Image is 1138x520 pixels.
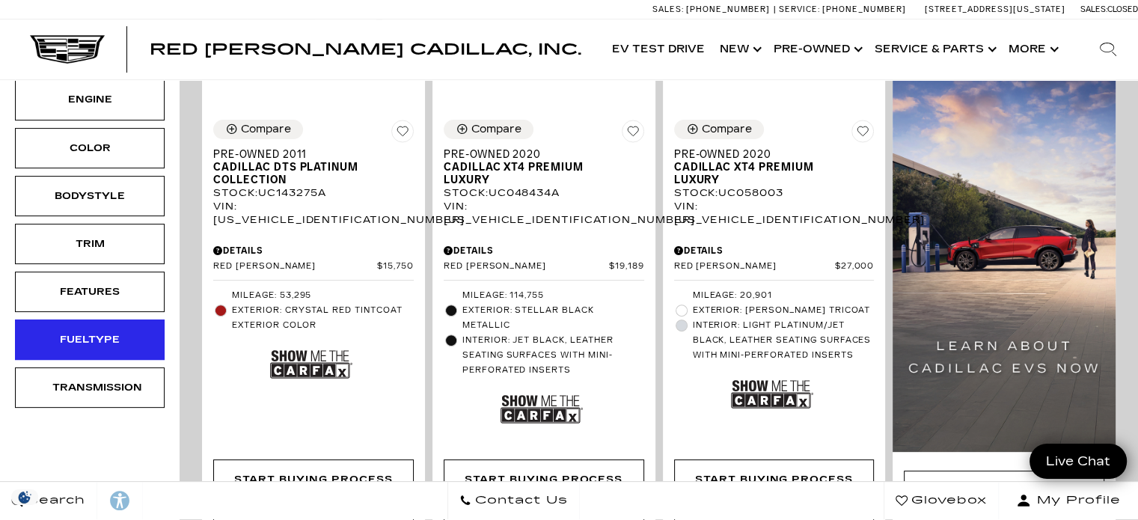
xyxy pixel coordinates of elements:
img: Cadillac Dark Logo with Cadillac White Text [30,35,105,64]
button: More [1001,19,1063,79]
div: VIN: [US_VEHICLE_IDENTIFICATION_NUMBER] [213,200,414,227]
div: Learn More [904,471,1104,511]
span: Exterior: [PERSON_NAME] Tricoat [693,303,875,318]
a: Glovebox [884,483,999,520]
span: Live Chat [1038,453,1118,470]
div: BodystyleBodystyle [15,176,165,216]
button: Compare Vehicle [213,120,303,139]
img: Show Me the CARFAX Badge [501,382,583,436]
div: Features [52,284,127,300]
a: Sales: [PHONE_NUMBER] [652,5,774,13]
span: Red [PERSON_NAME] Cadillac, Inc. [150,40,581,58]
a: Pre-Owned 2011Cadillac DTS Platinum Collection [213,148,414,186]
div: Compare [241,123,291,136]
a: Red [PERSON_NAME] $27,000 [674,261,875,272]
span: Contact Us [471,491,568,512]
span: Service: [779,4,820,14]
span: [PHONE_NUMBER] [686,4,770,14]
span: [PHONE_NUMBER] [822,4,906,14]
span: Red [PERSON_NAME] [674,261,835,272]
div: VIN: [US_VEHICLE_IDENTIFICATION_NUMBER] [674,200,875,227]
span: Cadillac DTS Platinum Collection [213,161,403,186]
a: Pre-Owned [766,19,867,79]
span: Pre-Owned 2011 [213,148,403,161]
span: Pre-Owned 2020 [444,148,633,161]
span: $19,189 [609,261,644,272]
div: Start Buying Process [444,459,644,500]
a: EV Test Drive [605,19,712,79]
button: Save Vehicle [391,120,414,148]
span: Exterior: Crystal Red Tintcoat Exterior Color [232,303,414,333]
a: Red [PERSON_NAME] $15,750 [213,261,414,272]
img: Opt-Out Icon [7,489,42,505]
span: Search [23,491,85,512]
img: Show Me the CARFAX Badge [731,367,813,421]
div: Pricing Details - Pre-Owned 2020 Cadillac XT4 Premium Luxury [444,244,644,257]
div: Stock : UC143275A [213,186,414,200]
span: Interior: Jet Black, Leather seating surfaces with mini-perforated inserts [462,333,644,378]
a: Service & Parts [867,19,1001,79]
div: Fueltype [52,331,127,348]
button: Compare Vehicle [674,120,764,139]
div: ColorColor [15,128,165,168]
li: Mileage: 114,755 [444,288,644,303]
div: Pricing Details - Pre-Owned 2011 Cadillac DTS Platinum Collection [213,244,414,257]
a: Contact Us [447,483,580,520]
a: New [712,19,766,79]
div: Start Buying Process [695,471,853,488]
span: Closed [1107,4,1138,14]
div: Color [52,140,127,156]
a: Service: [PHONE_NUMBER] [774,5,910,13]
div: Trim [52,236,127,252]
a: Pre-Owned 2020Cadillac XT4 Premium Luxury [444,148,644,186]
span: Cadillac XT4 Premium Luxury [674,161,863,186]
span: My Profile [1031,491,1121,512]
span: Exterior: Stellar Black Metallic [462,303,644,333]
button: Save Vehicle [851,120,874,148]
div: Transmission [52,379,127,396]
div: Engine [52,91,127,108]
span: $27,000 [835,261,875,272]
div: Start Buying Process [234,471,392,488]
div: Start Buying Process [213,459,414,500]
a: [STREET_ADDRESS][US_STATE] [925,4,1065,14]
div: TransmissionTransmission [15,367,165,408]
span: Glovebox [908,491,987,512]
div: VIN: [US_VEHICLE_IDENTIFICATION_NUMBER] [444,200,644,227]
div: Stock : UC048434A [444,186,644,200]
div: TrimTrim [15,224,165,264]
section: Click to Open Cookie Consent Modal [7,489,42,505]
div: FeaturesFeatures [15,272,165,312]
span: Sales: [652,4,684,14]
button: Open user profile menu [999,483,1138,520]
span: Red [PERSON_NAME] [213,261,377,272]
li: Mileage: 20,901 [674,288,875,303]
button: Compare Vehicle [444,120,533,139]
div: EngineEngine [15,79,165,120]
span: Sales: [1080,4,1107,14]
span: Cadillac XT4 Premium Luxury [444,161,633,186]
span: Pre-Owned 2020 [674,148,863,161]
a: Red [PERSON_NAME] $19,189 [444,261,644,272]
div: Pricing Details - Pre-Owned 2020 Cadillac XT4 Premium Luxury [674,244,875,257]
div: Compare [702,123,752,136]
a: Red [PERSON_NAME] Cadillac, Inc. [150,42,581,57]
div: Compare [471,123,521,136]
span: Red [PERSON_NAME] [444,261,609,272]
div: Start Buying Process [674,459,875,500]
div: FueltypeFueltype [15,319,165,360]
div: Stock : UC058003 [674,186,875,200]
a: Live Chat [1030,444,1127,479]
img: Show Me the CARFAX Badge [270,337,352,391]
a: Pre-Owned 2020Cadillac XT4 Premium Luxury [674,148,875,186]
div: Bodystyle [52,188,127,204]
span: Interior: Light Platinum/Jet Black, Leather seating surfaces with mini-perforated inserts [693,318,875,363]
button: Save Vehicle [622,120,644,148]
div: Start Buying Process [465,471,622,488]
li: Mileage: 53,295 [213,288,414,303]
span: $15,750 [377,261,414,272]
